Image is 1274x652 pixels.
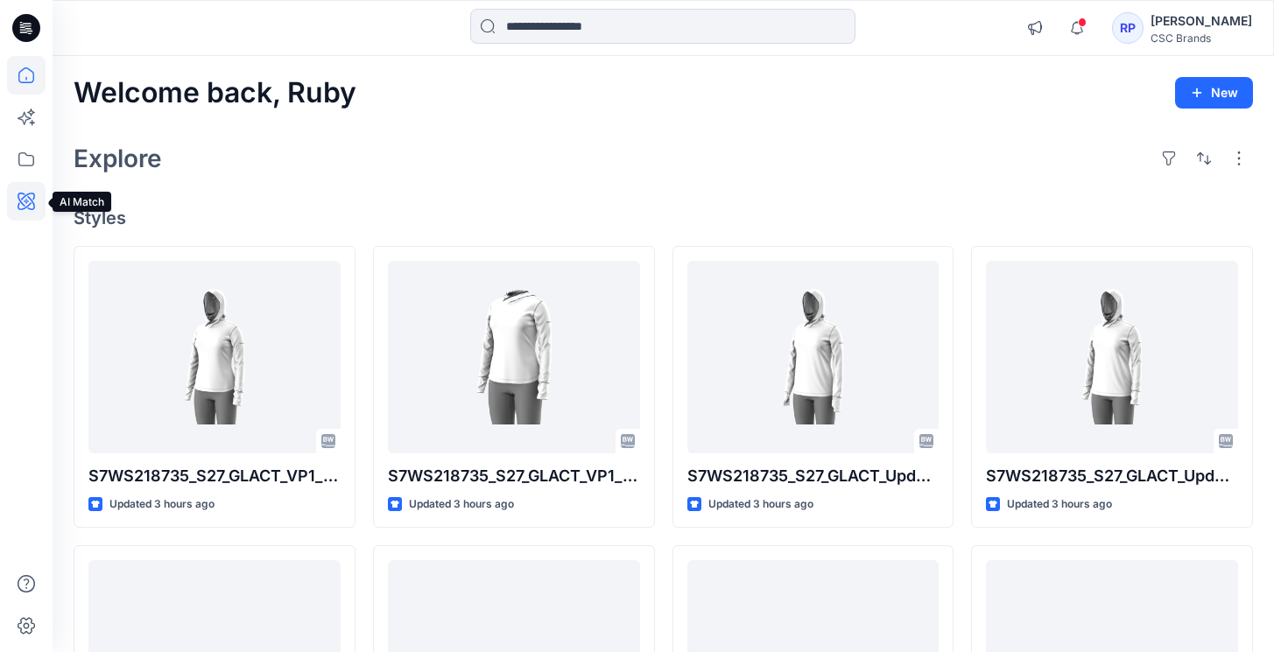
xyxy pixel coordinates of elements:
[708,495,813,514] p: Updated 3 hours ago
[409,495,514,514] p: Updated 3 hours ago
[986,261,1238,453] a: S7WS218735_S27_GLACT_Updated_VP1_Hood UP
[388,261,640,453] a: S7WS218735_S27_GLACT_VP1_Hood_Down
[1175,77,1253,109] button: New
[88,464,341,488] p: S7WS218735_S27_GLACT_VP1_Hood UP
[388,464,640,488] p: S7WS218735_S27_GLACT_VP1_Hood_Down
[687,261,940,453] a: S7WS218735_S27_GLACT_Updated_VP1_NCL_opt
[1007,495,1112,514] p: Updated 3 hours ago
[74,77,356,109] h2: Welcome back, Ruby
[88,261,341,453] a: S7WS218735_S27_GLACT_VP1_Hood UP
[1151,11,1252,32] div: [PERSON_NAME]
[687,464,940,488] p: S7WS218735_S27_GLACT_Updated_VP1_NCL_opt
[109,495,215,514] p: Updated 3 hours ago
[74,207,1253,228] h4: Styles
[74,144,162,172] h2: Explore
[1151,32,1252,45] div: CSC Brands
[1112,12,1144,44] div: RP
[986,464,1238,488] p: S7WS218735_S27_GLACT_Updated_VP1_Hood UP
